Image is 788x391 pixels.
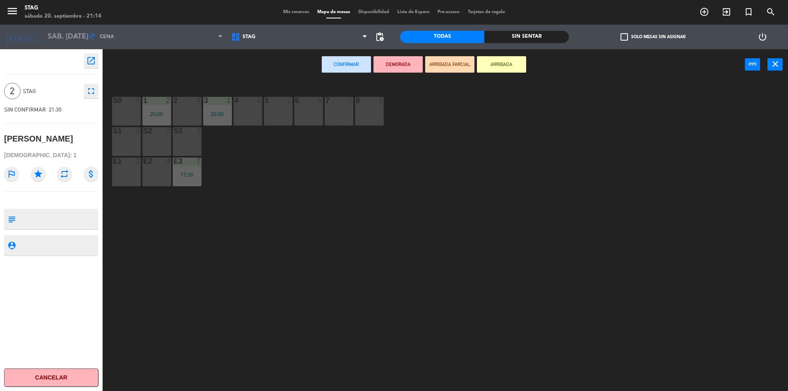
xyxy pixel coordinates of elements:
[70,32,80,42] i: arrow_drop_down
[143,158,144,165] div: E2
[770,59,780,69] i: close
[322,56,371,73] button: Confirmar
[142,111,171,117] div: 20:00
[295,97,295,104] div: 6
[31,167,46,181] i: star
[243,34,255,40] span: STAG
[57,167,72,181] i: repeat
[433,10,464,14] span: Pre-acceso
[425,56,474,73] button: ARRIBADA PARCIAL
[318,97,323,104] div: 6
[4,132,73,146] div: [PERSON_NAME]
[393,10,433,14] span: Lista de Espera
[196,97,201,104] div: 4
[7,241,16,250] i: person_pin
[4,148,98,162] div: [DEMOGRAPHIC_DATA]: 1
[173,172,202,178] div: 17:30
[4,368,98,387] button: Cancelar
[166,127,171,135] div: 2
[86,56,96,66] i: open_in_new
[84,84,98,98] button: fullscreen
[257,97,262,104] div: 6
[766,7,776,17] i: search
[621,33,685,41] label: Solo mesas sin asignar
[4,106,46,113] span: SIN CONFIRMAR
[464,10,509,14] span: Tarjetas de regalo
[7,215,16,224] i: subject
[722,7,731,17] i: exit_to_app
[196,127,201,135] div: 2
[699,7,709,17] i: add_circle_outline
[375,32,385,42] span: pending_actions
[143,127,144,135] div: S2
[196,158,201,165] div: 7
[166,97,171,104] div: 2
[279,10,313,14] span: Mis reservas
[758,32,767,42] i: power_settings_new
[234,97,235,104] div: 4
[135,127,140,135] div: 2
[135,158,140,165] div: 2
[621,33,628,41] span: check_box_outline_blank
[166,158,171,165] div: 4
[744,7,754,17] i: turned_in_not
[84,53,98,68] button: open_in_new
[86,86,96,96] i: fullscreen
[400,31,484,43] div: Todas
[767,58,783,71] button: close
[49,106,62,113] span: 21:30
[373,56,423,73] button: DEMORADA
[23,87,80,96] span: STAG
[313,10,354,14] span: Mapa de mesas
[203,111,232,117] div: 20:00
[25,4,101,12] div: STAG
[745,58,760,71] button: power_input
[6,5,18,20] button: menu
[227,97,231,104] div: 1
[484,31,568,43] div: Sin sentar
[6,5,18,17] i: menu
[84,167,98,181] i: attach_money
[135,97,140,104] div: 4
[4,83,21,99] span: 2
[100,34,114,40] span: Cena
[287,97,292,104] div: 2
[348,97,353,104] div: 2
[378,97,383,104] div: 2
[748,59,758,69] i: power_input
[354,10,393,14] span: Disponibilidad
[143,97,144,104] div: 1
[25,12,101,21] div: sábado 20. septiembre - 21:14
[477,56,526,73] button: ARRIBADA
[4,167,19,181] i: outlined_flag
